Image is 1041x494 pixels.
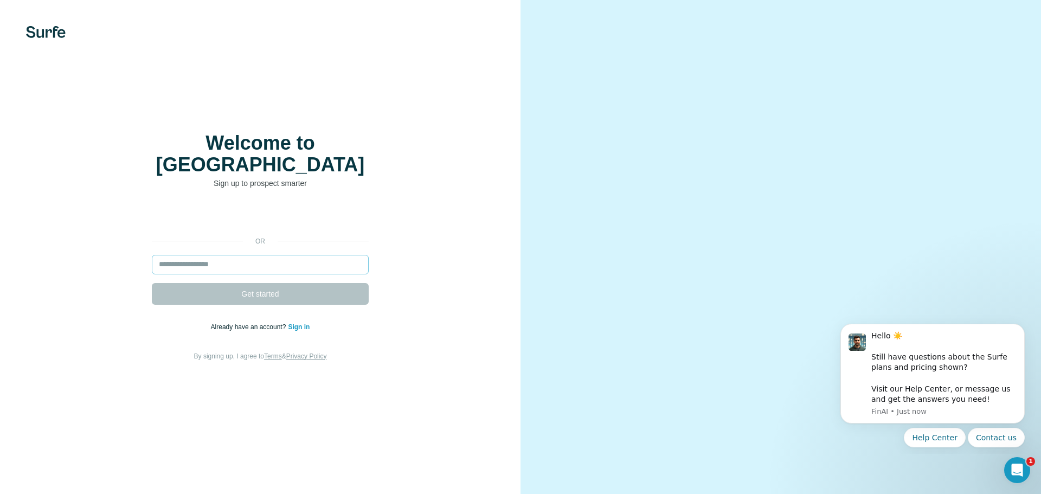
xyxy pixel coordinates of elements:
[152,178,369,189] p: Sign up to prospect smarter
[194,352,327,360] span: By signing up, I agree to &
[286,352,327,360] a: Privacy Policy
[1026,457,1035,466] span: 1
[288,323,310,331] a: Sign in
[243,236,278,246] p: or
[824,314,1041,454] iframe: Intercom notifications message
[26,26,66,38] img: Surfe's logo
[146,205,374,229] iframe: Sign in with Google Button
[264,352,282,360] a: Terms
[152,132,369,176] h1: Welcome to [GEOGRAPHIC_DATA]
[1004,457,1030,483] iframe: Intercom live chat
[211,323,288,331] span: Already have an account?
